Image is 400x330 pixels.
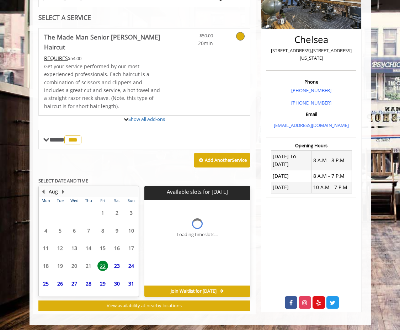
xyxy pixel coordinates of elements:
h2: Chelsea [268,34,354,45]
td: Select day24 [124,257,138,275]
button: Next Month [60,188,66,196]
div: The Made Man Senior Barber Haircut Add-onS [38,115,251,116]
button: Add AnotherService [194,153,250,168]
span: 30 [112,278,122,289]
div: Loading timeslots... [177,231,218,238]
span: Join Waitlist for [DATE] [171,288,217,294]
td: Select day29 [96,275,110,292]
th: Sun [124,197,138,204]
span: 26 [55,278,65,289]
td: Select day28 [81,275,96,292]
b: SELECT DATE AND TIME [38,177,88,184]
th: Fri [96,197,110,204]
span: 22 [97,261,108,271]
span: 20min [180,39,213,47]
span: 29 [97,278,108,289]
a: [EMAIL_ADDRESS][DOMAIN_NAME] [274,122,349,128]
h3: Phone [268,79,354,84]
span: 25 [41,278,51,289]
p: [STREET_ADDRESS],[STREET_ADDRESS][US_STATE] [268,47,354,62]
button: Aug [49,188,58,196]
h3: Opening Hours [266,143,356,148]
td: Select day30 [110,275,124,292]
td: 8 A.M - 8 P.M [311,151,352,170]
td: [DATE] [271,182,311,193]
td: Select day27 [67,275,81,292]
td: [DATE] [271,170,311,182]
td: Select day31 [124,275,138,292]
th: Thu [81,197,96,204]
span: 28 [83,278,94,289]
span: 31 [126,278,137,289]
span: 24 [126,261,137,271]
span: 27 [69,278,80,289]
div: SELECT A SERVICE [38,14,251,21]
th: Sat [110,197,124,204]
td: Select day22 [96,257,110,275]
td: 10 A.M - 7 P.M [311,182,352,193]
p: Available slots for [DATE] [147,189,247,195]
td: Select day26 [53,275,67,292]
p: Get your service performed by our most experienced professionals. Each haircut is a combination o... [44,63,162,110]
th: Wed [67,197,81,204]
td: Select day23 [110,257,124,275]
th: Mon [39,197,53,204]
b: The Made Man Senior [PERSON_NAME] Haircut [44,32,162,52]
a: Show All Add-ons [128,116,165,122]
a: $50.00 [180,28,213,47]
td: [DATE] To [DATE] [271,151,311,170]
span: 23 [112,261,122,271]
td: 8 A.M - 7 P.M [311,170,352,182]
span: This service needs some Advance to be paid before we block your appointment [44,55,68,62]
b: Add Another Service [205,157,247,163]
a: [PHONE_NUMBER] [291,100,331,106]
a: [PHONE_NUMBER] [291,87,331,94]
div: $54.00 [44,54,162,62]
td: Select day25 [39,275,53,292]
span: View availability at nearby locations [107,302,182,309]
button: Previous Month [41,188,46,196]
button: View availability at nearby locations [38,300,251,311]
th: Tue [53,197,67,204]
h3: Email [268,112,354,117]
